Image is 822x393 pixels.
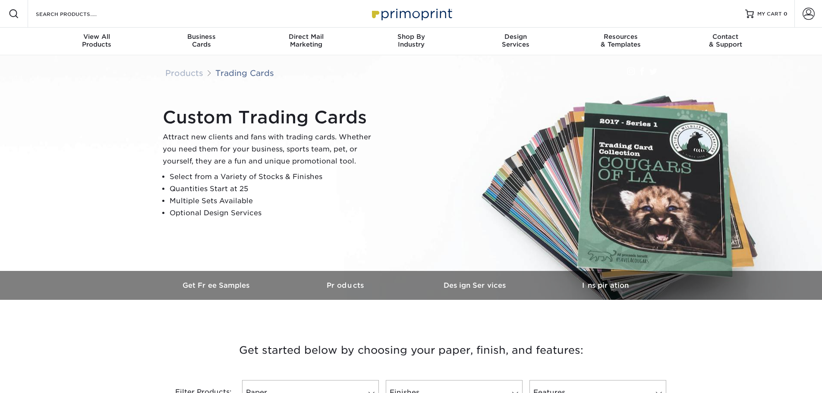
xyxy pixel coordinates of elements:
[254,33,359,48] div: Marketing
[254,33,359,41] span: Direct Mail
[149,33,254,41] span: Business
[673,28,778,55] a: Contact& Support
[149,28,254,55] a: BusinessCards
[568,33,673,41] span: Resources
[359,33,463,41] span: Shop By
[170,195,378,207] li: Multiple Sets Available
[152,271,282,300] a: Get Free Samples
[568,28,673,55] a: Resources& Templates
[170,183,378,195] li: Quantities Start at 25
[541,271,670,300] a: Inspiration
[368,4,454,23] img: Primoprint
[170,171,378,183] li: Select from a Variety of Stocks & Finishes
[44,33,149,41] span: View All
[159,331,664,370] h3: Get started below by choosing your paper, finish, and features:
[757,10,782,18] span: MY CART
[35,9,119,19] input: SEARCH PRODUCTS.....
[152,281,282,289] h3: Get Free Samples
[568,33,673,48] div: & Templates
[170,207,378,219] li: Optional Design Services
[163,107,378,128] h1: Custom Trading Cards
[282,281,411,289] h3: Products
[254,28,359,55] a: Direct MailMarketing
[163,131,378,167] p: Attract new clients and fans with trading cards. Whether you need them for your business, sports ...
[673,33,778,41] span: Contact
[44,33,149,48] div: Products
[165,68,203,78] a: Products
[411,271,541,300] a: Design Services
[411,281,541,289] h3: Design Services
[463,33,568,48] div: Services
[541,281,670,289] h3: Inspiration
[44,28,149,55] a: View AllProducts
[282,271,411,300] a: Products
[673,33,778,48] div: & Support
[463,33,568,41] span: Design
[784,11,787,17] span: 0
[359,28,463,55] a: Shop ByIndustry
[359,33,463,48] div: Industry
[149,33,254,48] div: Cards
[463,28,568,55] a: DesignServices
[215,68,274,78] a: Trading Cards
